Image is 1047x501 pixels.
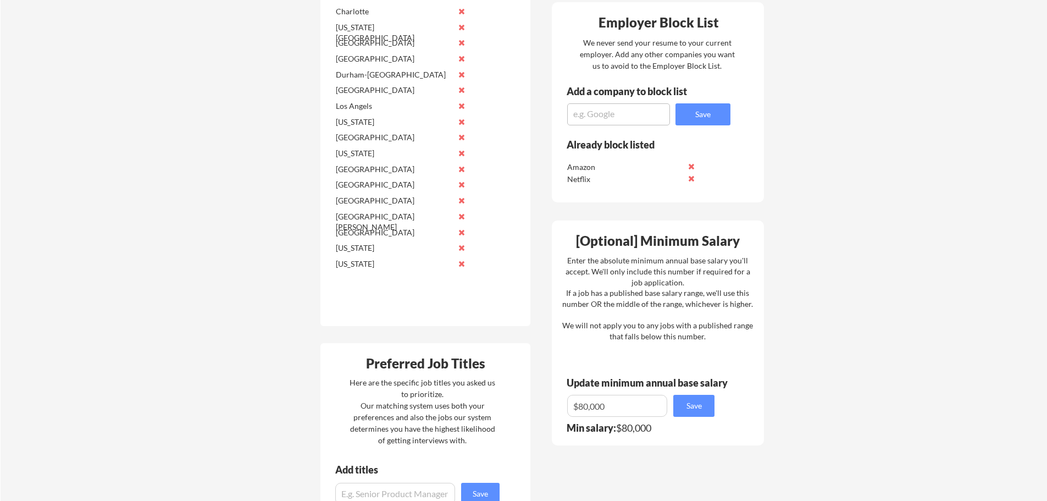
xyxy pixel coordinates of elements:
button: Save [673,395,714,417]
div: Amazon [567,162,683,173]
div: [GEOGRAPHIC_DATA] [336,227,452,238]
div: [GEOGRAPHIC_DATA][PERSON_NAME] [336,211,452,233]
div: [GEOGRAPHIC_DATA] [336,195,452,206]
div: Add titles [335,465,490,475]
div: $80,000 [567,423,722,433]
div: [GEOGRAPHIC_DATA] [336,164,452,175]
div: Netflix [567,174,683,185]
div: Durham-[GEOGRAPHIC_DATA] [336,69,452,80]
strong: Min salary: [567,422,616,434]
button: Save [675,103,730,125]
div: [GEOGRAPHIC_DATA] [336,37,452,48]
div: Employer Block List [556,16,761,29]
div: [US_STATE] [336,258,452,269]
div: Charlotte [336,6,452,17]
div: Already block listed [567,140,716,150]
div: Enter the absolute minimum annual base salary you'll accept. We'll only include this number if re... [562,255,753,342]
div: Here are the specific job titles you asked us to prioritize. Our matching system uses both your p... [347,377,498,446]
div: [GEOGRAPHIC_DATA] [336,179,452,190]
div: [Optional] Minimum Salary [556,234,760,247]
div: Preferred Job Titles [323,357,528,370]
input: E.g. $100,000 [567,395,667,417]
div: Add a company to block list [567,86,704,96]
div: We never send your resume to your current employer. Add any other companies you want us to avoid ... [579,37,735,71]
div: [US_STATE] [336,243,452,254]
div: [GEOGRAPHIC_DATA] [336,53,452,64]
div: [US_STATE] [336,117,452,128]
div: Los Angels [336,101,452,112]
div: [GEOGRAPHIC_DATA] [336,85,452,96]
div: [US_STATE][GEOGRAPHIC_DATA] [336,22,452,43]
div: [US_STATE] [336,148,452,159]
div: [GEOGRAPHIC_DATA] [336,132,452,143]
div: Update minimum annual base salary [567,378,732,388]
